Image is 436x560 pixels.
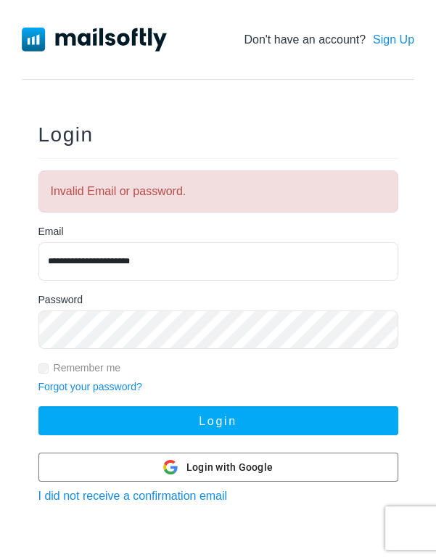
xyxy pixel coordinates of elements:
[244,31,414,49] div: Don't have an account?
[38,453,398,482] button: Login with Google
[373,31,414,49] a: Sign Up
[38,381,142,392] a: Forgot your password?
[38,292,83,308] label: Password
[22,28,167,51] img: Mailsoftly
[54,361,121,376] label: Remember me
[186,460,273,475] span: Login with Google
[38,490,228,502] a: I did not receive a confirmation email
[38,123,94,146] span: Login
[38,406,398,435] button: Login
[38,170,398,213] div: Invalid Email or password.
[38,224,64,239] label: Email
